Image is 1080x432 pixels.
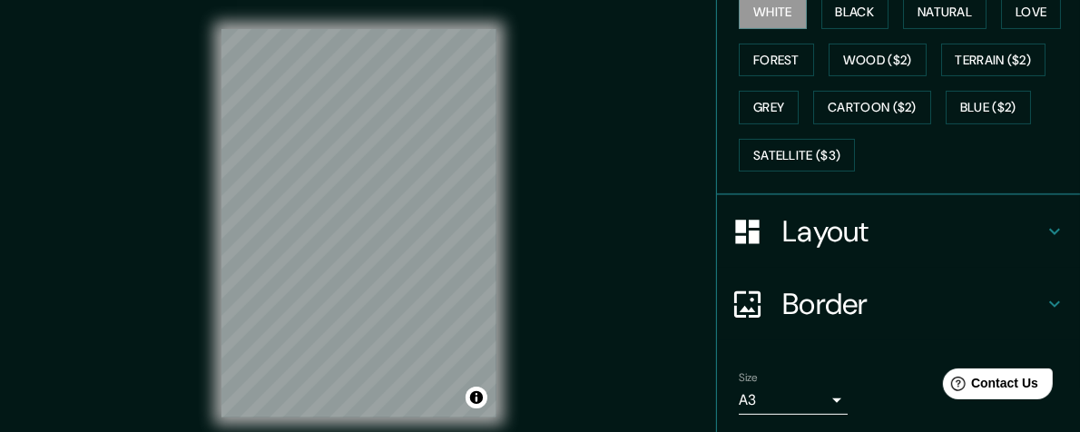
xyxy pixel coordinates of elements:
[946,91,1031,124] button: Blue ($2)
[739,370,758,386] label: Size
[739,386,848,415] div: A3
[739,139,855,172] button: Satellite ($3)
[918,361,1060,412] iframe: Help widget launcher
[941,44,1046,77] button: Terrain ($2)
[717,268,1080,340] div: Border
[717,195,1080,268] div: Layout
[739,44,814,77] button: Forest
[813,91,931,124] button: Cartoon ($2)
[739,91,799,124] button: Grey
[466,387,487,408] button: Toggle attribution
[221,29,496,417] canvas: Map
[782,213,1044,250] h4: Layout
[782,286,1044,322] h4: Border
[829,44,927,77] button: Wood ($2)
